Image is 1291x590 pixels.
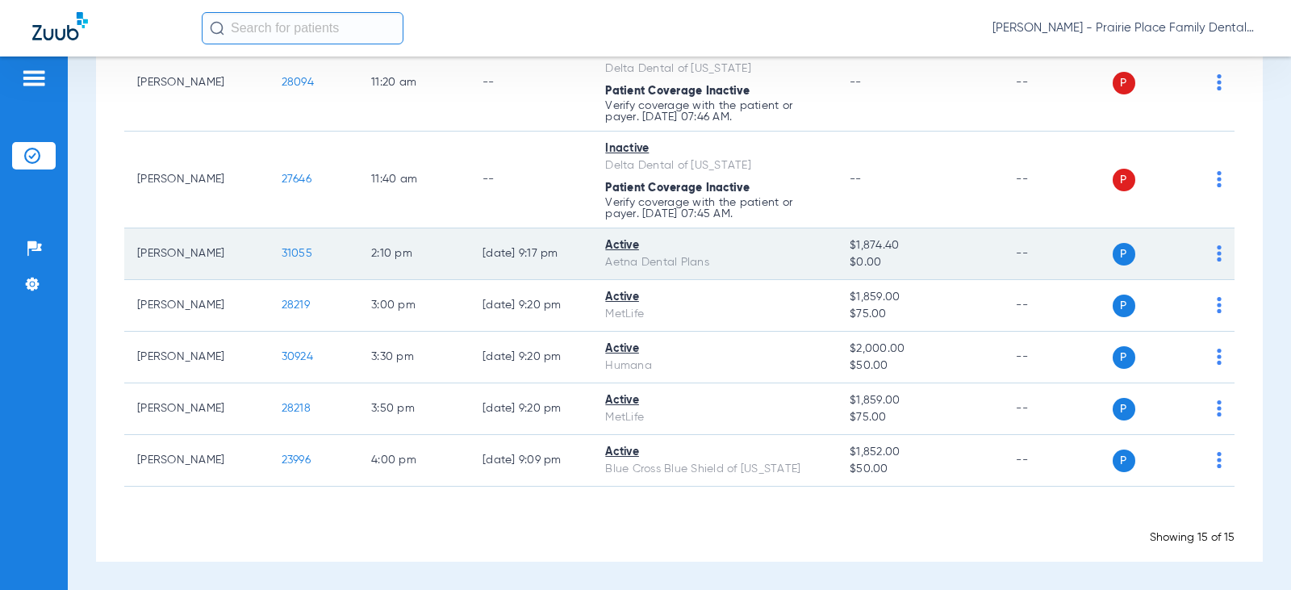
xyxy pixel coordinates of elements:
span: 28219 [282,299,310,311]
span: 30924 [282,351,313,362]
td: [DATE] 9:17 PM [470,228,592,280]
span: 27646 [282,174,311,185]
div: Delta Dental of [US_STATE] [605,157,824,174]
td: -- [470,132,592,228]
span: Patient Coverage Inactive [605,86,750,97]
td: [PERSON_NAME] [124,132,269,228]
span: Showing 15 of 15 [1150,532,1235,543]
img: group-dot-blue.svg [1217,400,1222,416]
td: [PERSON_NAME] [124,332,269,383]
div: Active [605,341,824,358]
div: Humana [605,358,824,375]
td: -- [1003,383,1112,435]
td: -- [1003,435,1112,487]
td: [DATE] 9:20 PM [470,280,592,332]
td: 3:30 PM [358,332,470,383]
span: $2,000.00 [850,341,990,358]
span: P [1113,72,1135,94]
td: 4:00 PM [358,435,470,487]
span: -- [850,174,862,185]
img: group-dot-blue.svg [1217,74,1222,90]
td: 11:40 AM [358,132,470,228]
img: group-dot-blue.svg [1217,245,1222,262]
span: [PERSON_NAME] - Prairie Place Family Dental [992,20,1259,36]
span: $1,859.00 [850,289,990,306]
span: $1,859.00 [850,392,990,409]
img: group-dot-blue.svg [1217,171,1222,187]
div: Active [605,289,824,306]
td: [DATE] 9:20 PM [470,332,592,383]
td: [PERSON_NAME] [124,383,269,435]
span: P [1113,295,1135,317]
span: $0.00 [850,254,990,271]
td: [DATE] 9:09 PM [470,435,592,487]
span: P [1113,398,1135,421]
div: Delta Dental of [US_STATE] [605,61,824,77]
span: 31055 [282,248,312,259]
img: group-dot-blue.svg [1217,349,1222,365]
td: [PERSON_NAME] [124,228,269,280]
td: [PERSON_NAME] [124,435,269,487]
img: Zuub Logo [32,12,88,40]
div: MetLife [605,409,824,426]
p: Verify coverage with the patient or payer. [DATE] 07:46 AM. [605,100,824,123]
div: Aetna Dental Plans [605,254,824,271]
td: -- [1003,132,1112,228]
td: 3:50 PM [358,383,470,435]
span: P [1113,243,1135,266]
span: $75.00 [850,409,990,426]
img: hamburger-icon [21,69,47,88]
td: [DATE] 9:20 PM [470,383,592,435]
div: Inactive [605,140,824,157]
td: [PERSON_NAME] [124,35,269,132]
span: $50.00 [850,358,990,375]
td: -- [1003,228,1112,280]
input: Search for patients [202,12,403,44]
p: Verify coverage with the patient or payer. [DATE] 07:45 AM. [605,197,824,220]
td: -- [1003,35,1112,132]
span: $75.00 [850,306,990,323]
span: 28094 [282,77,314,88]
span: P [1113,450,1135,472]
td: -- [1003,280,1112,332]
span: $1,852.00 [850,444,990,461]
td: 2:10 PM [358,228,470,280]
span: -- [850,77,862,88]
div: MetLife [605,306,824,323]
div: Blue Cross Blue Shield of [US_STATE] [605,461,824,478]
div: Active [605,444,824,461]
span: Patient Coverage Inactive [605,182,750,194]
span: 28218 [282,403,311,414]
img: group-dot-blue.svg [1217,452,1222,468]
span: $1,874.40 [850,237,990,254]
td: -- [1003,332,1112,383]
td: 11:20 AM [358,35,470,132]
span: $50.00 [850,461,990,478]
span: P [1113,169,1135,191]
td: [PERSON_NAME] [124,280,269,332]
span: P [1113,346,1135,369]
img: group-dot-blue.svg [1217,297,1222,313]
img: Search Icon [210,21,224,36]
td: -- [470,35,592,132]
div: Active [605,237,824,254]
span: 23996 [282,454,311,466]
div: Active [605,392,824,409]
td: 3:00 PM [358,280,470,332]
